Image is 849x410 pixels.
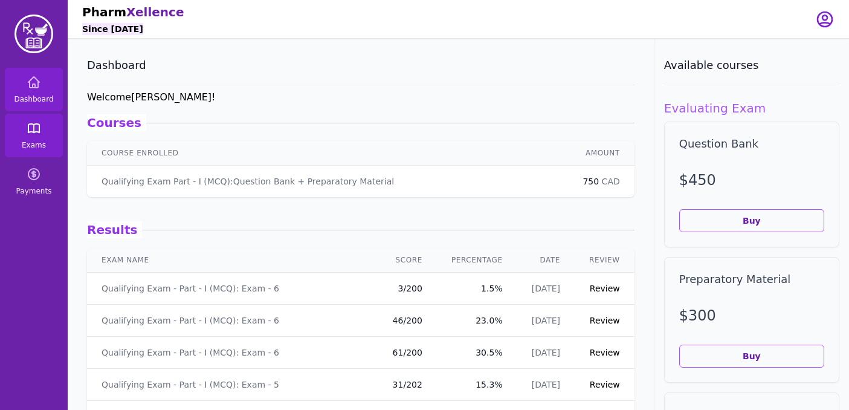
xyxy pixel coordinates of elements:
[87,114,146,131] span: Courses
[590,284,620,293] a: Review
[568,166,634,198] td: CAD
[22,140,46,150] span: Exams
[590,316,620,325] a: Review
[82,23,143,35] h6: Since [DATE]
[102,379,279,391] a: Qualifying Exam - Part - I (MCQ): Exam - 5
[126,5,184,19] span: Xellence
[679,272,824,287] h2: Preparatory Material
[590,348,620,357] a: Review
[568,141,634,166] th: Amount
[16,186,52,196] span: Payments
[679,345,824,368] button: Buy
[87,90,634,105] h6: Welcome [PERSON_NAME] !
[5,68,63,111] a: Dashboard
[82,5,126,19] span: Pharm
[679,209,824,232] button: Buy
[102,347,279,359] a: Qualifying Exam - Part - I (MCQ): Exam - 6
[437,248,517,273] th: Percentage
[87,141,568,166] th: Course Enrolled
[575,248,634,273] th: Review
[664,100,839,117] h1: Evaluating Exam
[664,58,839,73] h3: Available courses
[679,172,716,189] span: $ 450
[14,94,53,104] span: Dashboard
[102,175,394,187] p: Qualifying Exam Part - I (MCQ) : Question Bank + Preparatory Material
[87,221,142,238] span: Results
[15,15,53,53] img: PharmXellence Logo
[87,248,378,273] th: Exam Name
[679,307,716,324] span: $ 300
[5,114,63,157] a: Exams
[517,248,575,273] th: Date
[378,248,437,273] th: Score
[5,160,63,203] a: Payments
[590,380,620,389] a: Review
[102,314,279,327] a: Qualifying Exam - Part - I (MCQ): Exam - 6
[102,175,394,187] a: Qualifying Exam Part - I (MCQ):Question Bank + Preparatory Material
[87,58,634,73] h3: Dashboard
[679,137,824,151] h2: Question Bank
[102,282,279,294] a: Qualifying Exam - Part - I (MCQ): Exam - 6
[583,177,601,186] span: 750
